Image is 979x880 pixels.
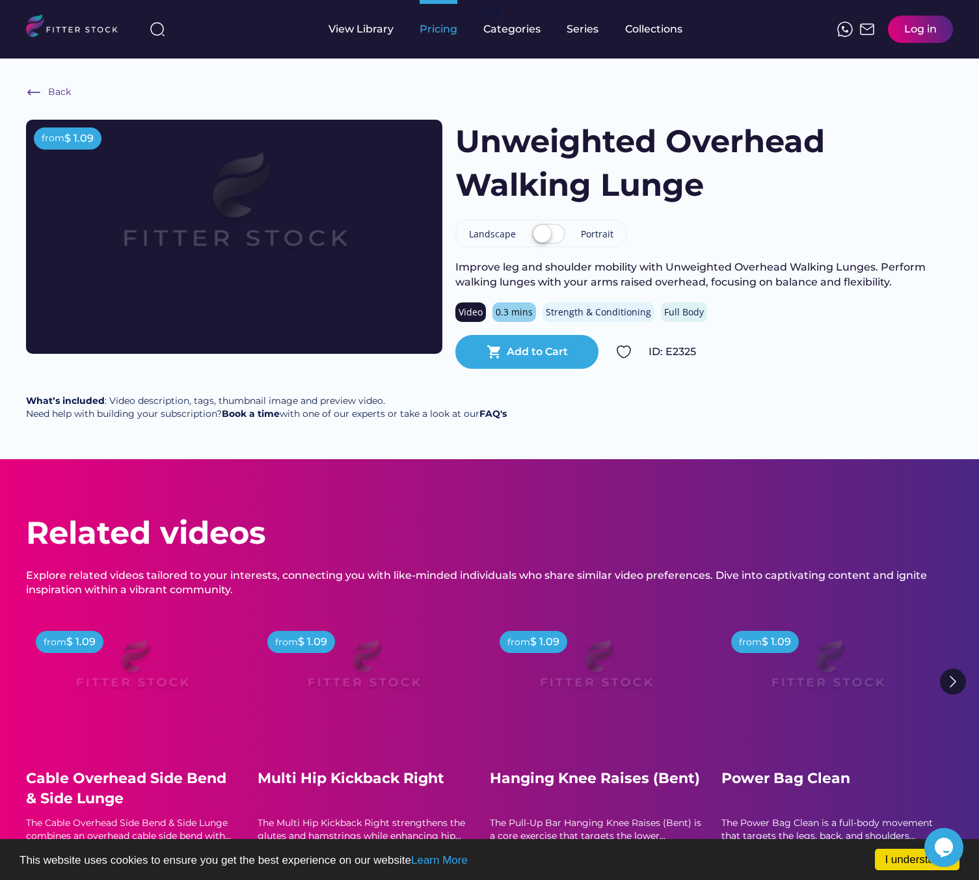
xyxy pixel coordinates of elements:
[581,228,613,241] div: Portrait
[26,817,238,842] div: The Cable Overhead Side Bend & Side Lunge combines an overhead cable side bend with...
[496,306,533,319] div: 0.3 mins
[483,22,541,36] div: Categories
[26,395,507,420] div: : Video description, tags, thumbnail image and preview video. Need help with building your subscr...
[26,14,129,41] img: LOGO.svg
[68,120,401,307] img: Frame%2079%20%281%29.svg
[616,344,632,360] img: Group%201000002324.svg
[649,345,953,359] div: ID: E2325
[487,344,502,360] button: shopping_cart
[420,22,457,36] div: Pricing
[64,131,94,146] div: $ 1.09
[507,345,568,359] div: Add to Cart
[904,22,937,36] div: Log in
[26,769,238,809] div: Cable Overhead Side Bend & Side Lunge
[280,623,447,717] img: Frame%2079%20%281%29.svg
[479,408,507,420] a: FAQ's
[490,817,702,842] div: The Pull-Up Bar Hanging Knee Raises (Bent) is a core exercise that targets the lower...
[546,306,651,319] div: Strength & Conditioning
[875,849,959,870] a: I understand!
[859,21,875,37] img: Frame%2051.svg
[26,85,42,100] img: Frame%20%286%29.svg
[455,260,953,289] div: Improve leg and shoulder mobility with Unweighted Overhead Walking Lunges. Perform walking lunges...
[222,408,280,420] a: Book a time
[258,817,470,842] div: The Multi Hip Kickback Right strengthens the glutes and hamstrings while enhancing hip...
[26,511,265,555] div: Related videos
[459,306,483,319] div: Video
[411,854,468,866] a: Learn More
[483,7,500,20] div: fvck
[469,228,516,241] div: Landscape
[739,636,762,649] div: from
[329,22,394,36] div: View Library
[275,636,298,649] div: from
[150,21,165,37] img: search-normal%203.svg
[924,828,966,867] iframe: chat widget
[721,769,933,789] div: Power Bag Clean
[42,132,64,145] div: from
[26,568,953,598] div: Explore related videos tailored to your interests, connecting you with like-minded individuals wh...
[490,769,702,789] div: Hanging Knee Raises (Bent)
[455,120,829,207] h1: Unweighted Overhead Walking Lunge
[48,86,71,99] div: Back
[49,623,215,717] img: Frame%2079%20%281%29.svg
[625,22,682,36] div: Collections
[20,855,959,866] p: This website uses cookies to ensure you get the best experience on our website
[26,395,105,407] strong: What’s included
[940,669,966,695] img: Group%201000002322%20%281%29.svg
[664,306,704,319] div: Full Body
[513,623,679,717] img: Frame%2079%20%281%29.svg
[258,769,470,789] div: Multi Hip Kickback Right
[507,636,530,649] div: from
[721,817,933,842] div: The Power Bag Clean is a full-body movement that targets the legs, back, and shoulders...
[44,636,66,649] div: from
[837,21,853,37] img: meteor-icons_whatsapp%20%281%29.svg
[567,22,599,36] div: Series
[744,623,911,717] img: Frame%2079%20%281%29.svg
